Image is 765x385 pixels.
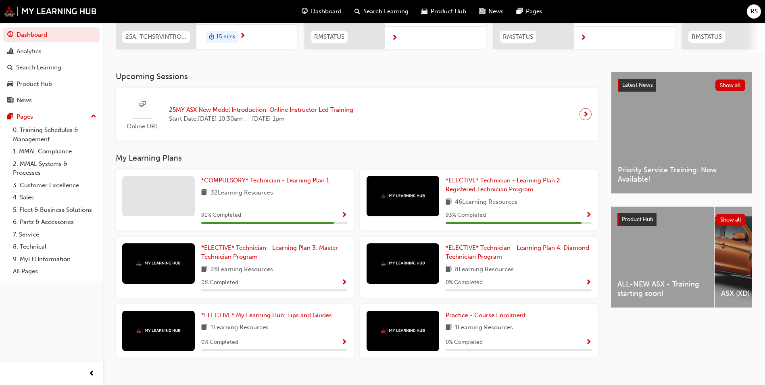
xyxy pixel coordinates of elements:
[122,94,592,134] a: Online URL25MY ASX New Model Introduction: Online Instructor Led TrainingStart Date:[DATE] 10:30a...
[381,193,425,199] img: mmal
[3,60,100,75] a: Search Learning
[201,176,332,185] a: *COMPULSORY* Technician - Learning Plan 1
[421,6,427,17] span: car-icon
[715,80,746,91] button: Show all
[348,3,415,20] a: search-iconSearch Learning
[314,32,344,42] span: RMSTATUS
[415,3,473,20] a: car-iconProduct Hub
[10,179,100,192] a: 3. Customer Excellence
[617,213,746,226] a: Product HubShow all
[392,35,398,42] span: next-icon
[201,323,207,333] span: book-icon
[3,44,100,59] a: Analytics
[455,265,514,275] span: 8 Learning Resources
[446,311,529,320] a: Practice - Course Enrolment
[89,369,95,379] span: prev-icon
[363,7,409,16] span: Search Learning
[611,207,714,308] a: ALL-NEW ASX - Training starting soon!
[381,261,425,266] img: mmal
[431,7,466,16] span: Product Hub
[473,3,510,20] a: news-iconNews
[7,113,13,121] span: pages-icon
[586,339,592,346] span: Show Progress
[586,278,592,288] button: Show Progress
[622,216,653,223] span: Product Hub
[211,323,269,333] span: 1 Learning Resources
[10,158,100,179] a: 2. MMAL Systems & Processes
[617,280,707,298] span: ALL-NEW ASX - Training starting soon!
[3,27,100,42] a: Dashboard
[455,197,517,207] span: 46 Learning Resources
[10,253,100,266] a: 9. MyLH Information
[446,312,525,319] span: Practice - Course Enrolment
[618,165,745,184] span: Priority Service Training: Now Available!
[341,337,347,347] button: Show Progress
[302,6,308,17] span: guage-icon
[586,212,592,219] span: Show Progress
[580,35,586,42] span: next-icon
[17,96,32,105] div: News
[10,228,100,241] a: 7. Service
[122,122,163,131] span: Online URL
[586,337,592,347] button: Show Progress
[3,26,100,109] button: DashboardAnalyticsSearch LearningProduct HubNews
[201,177,329,184] span: *COMPULSORY* Technician - Learning Plan 1
[341,279,347,287] span: Show Progress
[341,339,347,346] span: Show Progress
[136,328,181,333] img: mmal
[583,109,589,120] span: next-icon
[446,278,483,287] span: 0 % Completed
[17,47,42,56] div: Analytics
[7,81,13,88] span: car-icon
[446,244,589,261] span: *ELECTIVE* Technician - Learning Plan 4: Diamond Technician Program
[10,191,100,204] a: 4. Sales
[4,6,97,17] img: mmal
[381,328,425,333] img: mmal
[446,177,562,193] span: *ELECTIVE* Technician - Learning Plan 2: Registered Technician Program
[311,7,342,16] span: Dashboard
[91,111,96,122] span: up-icon
[169,114,353,123] span: Start Date: [DATE] 10:30am , - [DATE] 1pm
[140,100,146,110] span: sessionType_ONLINE_URL-icon
[7,48,13,55] span: chart-icon
[201,243,347,262] a: *ELECTIVE* Technician - Learning Plan 3: Master Technician Program
[201,265,207,275] span: book-icon
[209,32,215,42] span: duration-icon
[747,4,761,19] button: RS
[510,3,549,20] a: pages-iconPages
[446,265,452,275] span: book-icon
[10,124,100,145] a: 0. Training Schedules & Management
[17,112,33,121] div: Pages
[201,244,338,261] span: *ELECTIVE* Technician - Learning Plan 3: Master Technician Program
[341,210,347,220] button: Show Progress
[17,80,52,89] div: Product Hub
[136,261,181,266] img: mmal
[10,204,100,216] a: 5. Fleet & Business Solutions
[341,278,347,288] button: Show Progress
[488,7,504,16] span: News
[7,97,13,104] span: news-icon
[446,211,486,220] span: 93 % Completed
[169,105,353,115] span: 25MY ASX New Model Introduction: Online Instructor Led Training
[116,72,598,81] h3: Upcoming Sessions
[354,6,360,17] span: search-icon
[10,241,100,253] a: 8. Technical
[10,216,100,228] a: 6. Parts & Accessories
[503,32,533,42] span: RMSTATUS
[618,79,745,92] a: Latest NewsShow all
[716,214,746,226] button: Show all
[201,338,238,347] span: 0 % Completed
[446,197,452,207] span: book-icon
[10,265,100,278] a: All Pages
[201,312,332,319] span: *ELECTIVE* My Learning Hub: Tips and Guides
[3,109,100,124] button: Pages
[201,311,335,320] a: *ELECTIVE* My Learning Hub: Tips and Guides
[611,72,752,194] a: Latest NewsShow allPriority Service Training: Now Available!
[216,32,235,42] span: 15 mins
[295,3,348,20] a: guage-iconDashboard
[10,145,100,158] a: 1. MMAL Compliance
[526,7,542,16] span: Pages
[455,323,513,333] span: 1 Learning Resources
